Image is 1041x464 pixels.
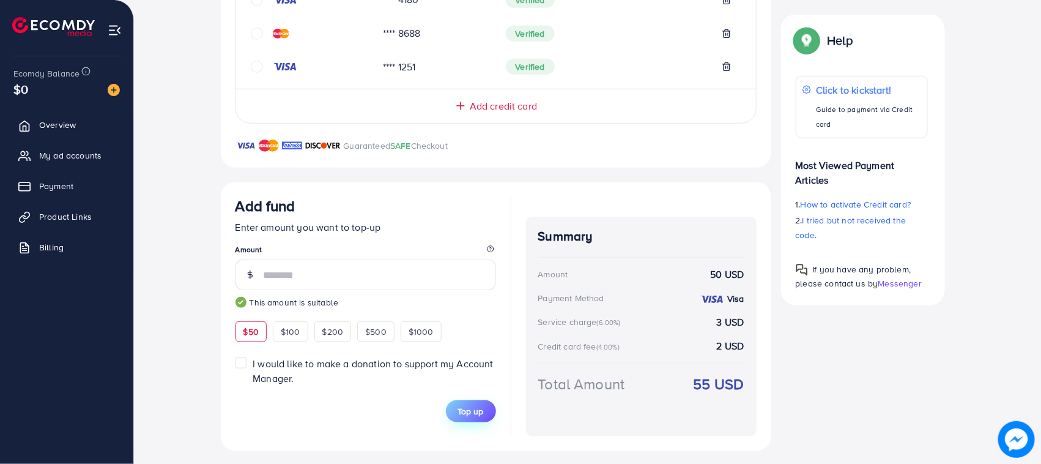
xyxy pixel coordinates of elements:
svg: circle [251,28,263,40]
span: I tried but not received the code. [796,214,906,241]
img: image [108,84,120,96]
img: guide [235,297,246,308]
h4: Summary [538,229,744,244]
p: Enter amount you want to top-up [235,220,496,234]
img: menu [108,23,122,37]
p: 2. [796,213,928,242]
p: Guaranteed Checkout [344,138,448,153]
span: $1000 [409,326,434,338]
span: I would like to make a donation to support my Account Manager. [253,357,493,384]
div: Credit card fee [538,340,624,353]
p: Most Viewed Payment Articles [796,148,928,187]
span: How to activate Credit card? [801,198,911,211]
h3: Add fund [235,197,295,215]
img: image [998,421,1035,458]
div: Amount [538,268,568,280]
span: Overview [39,119,76,131]
span: $100 [281,326,300,338]
span: Messenger [878,277,922,290]
img: Popup guide [796,264,808,276]
span: My ad accounts [39,149,102,162]
p: 1. [796,197,928,212]
img: credit [273,29,289,39]
span: Verified [506,59,555,75]
p: Help [828,33,853,48]
a: Product Links [9,204,124,229]
div: Service charge [538,316,624,328]
img: brand [305,138,341,153]
img: brand [259,138,279,153]
span: Payment [39,180,73,192]
img: credit [700,294,724,304]
strong: 3 USD [717,315,744,329]
a: Billing [9,235,124,260]
img: Popup guide [796,29,818,51]
img: brand [282,138,302,153]
small: (6.00%) [597,318,621,327]
span: Ecomdy Balance [13,67,80,80]
span: $50 [243,326,259,338]
span: $200 [322,326,344,338]
a: Payment [9,174,124,198]
span: SAFE [390,140,411,152]
strong: Visa [727,293,744,305]
strong: 2 USD [717,339,744,353]
div: Total Amount [538,373,625,395]
svg: circle [251,61,263,73]
strong: 50 USD [711,268,744,282]
img: logo [12,17,95,36]
span: $500 [365,326,387,338]
p: Click to kickstart! [816,83,921,97]
span: Product Links [39,211,92,223]
a: Overview [9,113,124,137]
p: Guide to payment via Credit card [816,102,921,132]
span: If you have any problem, please contact us by [796,263,911,290]
small: This amount is suitable [235,296,496,309]
a: My ad accounts [9,143,124,168]
button: Top up [446,400,496,422]
strong: 55 USD [694,373,744,395]
span: Verified [506,26,555,42]
span: Top up [458,405,484,417]
span: $0 [13,80,28,98]
span: Billing [39,241,64,253]
small: (4.00%) [596,342,620,352]
div: Payment Method [538,292,604,304]
legend: Amount [235,244,496,260]
img: credit [273,62,297,72]
span: Add credit card [470,99,537,113]
img: brand [235,138,256,153]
